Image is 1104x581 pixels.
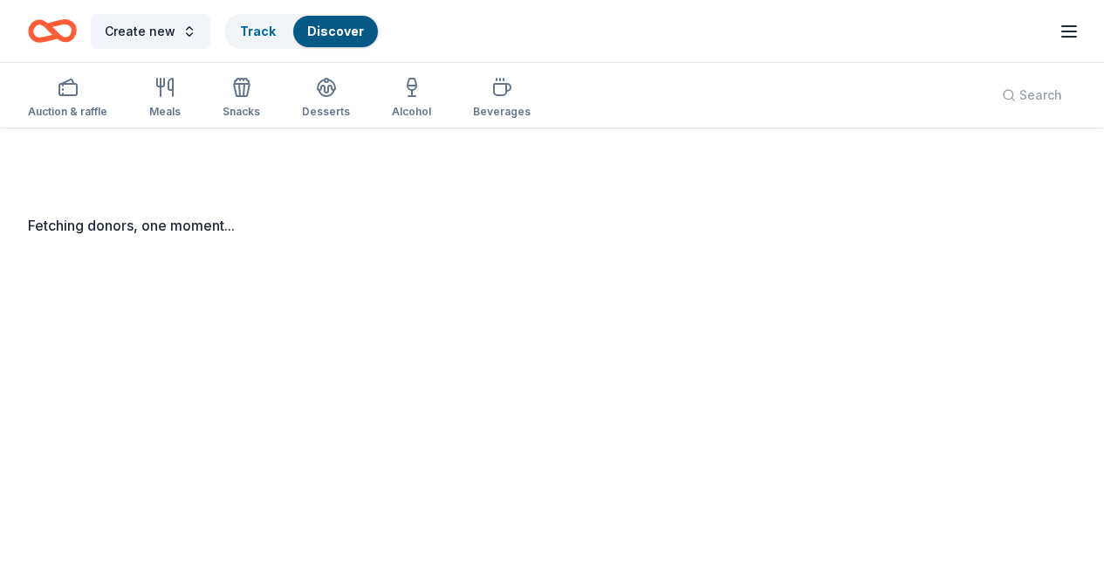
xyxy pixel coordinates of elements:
div: Fetching donors, one moment... [28,215,1076,236]
button: Snacks [223,70,260,128]
button: Beverages [473,70,531,128]
div: Meals [149,105,181,119]
button: Desserts [302,70,350,128]
a: Discover [307,24,364,38]
div: Auction & raffle [28,105,107,119]
button: Meals [149,70,181,128]
div: Desserts [302,105,350,119]
span: Create new [105,21,175,42]
div: Beverages [473,105,531,119]
button: Alcohol [392,70,431,128]
button: Create new [91,14,210,49]
button: Auction & raffle [28,70,107,128]
div: Snacks [223,105,260,119]
a: Home [28,10,77,52]
div: Alcohol [392,105,431,119]
a: Track [240,24,276,38]
button: TrackDiscover [224,14,380,49]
